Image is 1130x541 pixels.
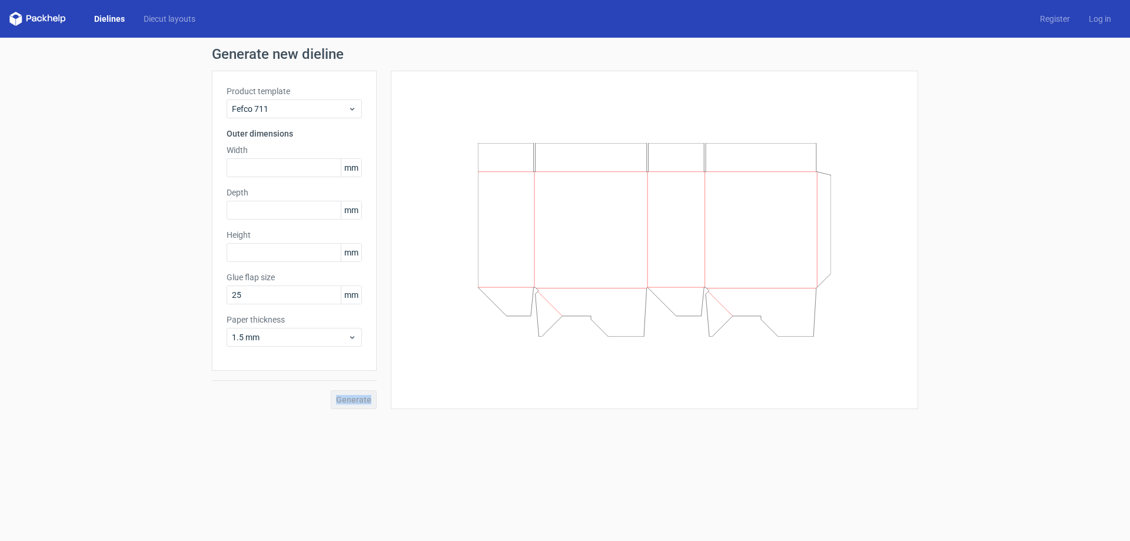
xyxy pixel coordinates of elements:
[1031,13,1079,25] a: Register
[341,244,361,261] span: mm
[227,128,362,140] h3: Outer dimensions
[227,229,362,241] label: Height
[227,187,362,198] label: Depth
[341,201,361,219] span: mm
[227,314,362,326] label: Paper thickness
[1079,13,1121,25] a: Log in
[134,13,205,25] a: Diecut layouts
[212,47,918,61] h1: Generate new dieline
[232,331,348,343] span: 1.5 mm
[232,103,348,115] span: Fefco 711
[341,159,361,177] span: mm
[227,271,362,283] label: Glue flap size
[227,144,362,156] label: Width
[227,85,362,97] label: Product template
[341,286,361,304] span: mm
[85,13,134,25] a: Dielines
